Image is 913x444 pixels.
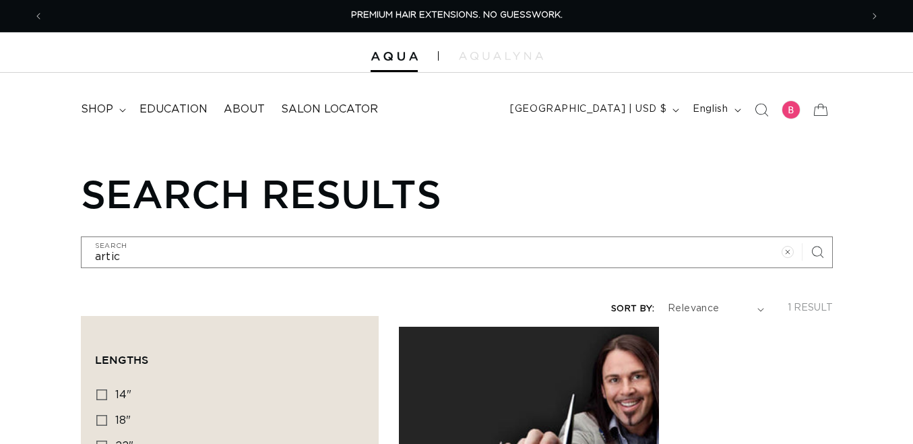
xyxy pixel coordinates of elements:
[860,3,889,29] button: Next announcement
[611,305,654,313] label: Sort by:
[224,102,265,117] span: About
[371,52,418,61] img: Aqua Hair Extensions
[693,102,728,117] span: English
[95,354,148,366] span: Lengths
[24,3,53,29] button: Previous announcement
[131,94,216,125] a: Education
[685,97,746,123] button: English
[82,237,832,267] input: Search
[510,102,666,117] span: [GEOGRAPHIC_DATA] | USD $
[273,94,386,125] a: Salon Locator
[115,415,131,426] span: 18"
[139,102,208,117] span: Education
[281,102,378,117] span: Salon Locator
[351,11,563,20] span: PREMIUM HAIR EXTENSIONS. NO GUESSWORK.
[73,94,131,125] summary: shop
[81,170,833,216] h1: Search results
[773,237,802,267] button: Clear search term
[216,94,273,125] a: About
[502,97,685,123] button: [GEOGRAPHIC_DATA] | USD $
[788,303,833,313] span: 1 result
[747,95,776,125] summary: Search
[115,389,131,400] span: 14"
[802,237,832,267] button: Search
[95,330,365,379] summary: Lengths (0 selected)
[81,102,113,117] span: shop
[459,52,543,60] img: aqualyna.com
